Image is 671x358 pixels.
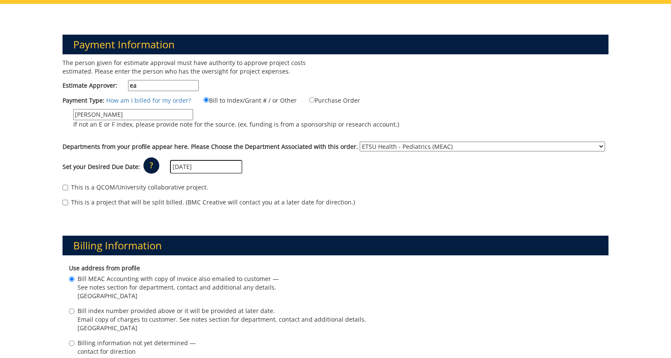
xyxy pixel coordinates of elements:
label: Bill to Index/Grant # / or Other [193,95,297,105]
label: This is a project that will be split billed. (BMC Creative will contact you at a later date for d... [63,198,355,207]
label: Estimate Approver: [63,80,199,91]
a: How am I billed for my order? [106,96,191,104]
label: This is a QCOM/University collaborative project. [63,183,208,192]
p: If not an E or F index, please provide note for the source. (ex. funding is from a sponsorship or... [73,120,399,129]
span: [GEOGRAPHIC_DATA] [78,324,366,332]
label: Purchase Order [298,95,360,105]
input: Estimate Approver: [128,80,199,91]
p: ? [143,157,159,174]
input: This is a project that will be split billed. (BMC Creative will contact you at a later date for d... [63,200,68,205]
span: Email copy of charges to customer. See notes section for department, contact and additional details. [78,315,366,324]
input: This is a QCOM/University collaborative project. [63,185,68,190]
span: contact for direction [78,347,196,356]
input: Bill to Index/Grant # / or Other [203,97,209,103]
span: Bill MEAC Accounting with copy of invoice also emailed to customer — [78,275,279,283]
h3: Billing Information [63,236,609,255]
b: Use address from profile [69,264,140,272]
input: Bill index number provided above or it will be provided at later date. Email copy of charges to c... [69,308,75,314]
label: Payment Type: [63,96,104,105]
span: See notes section for department, contact and additional any details. [78,283,279,292]
input: If not an E or F index, please provide note for the source. (ex. funding is from a sponsorship or... [73,109,193,120]
input: Purchase Order [309,97,315,103]
span: [GEOGRAPHIC_DATA] [78,292,279,300]
span: Billing information not yet determined — [78,339,196,347]
input: MM/DD/YYYY [170,160,242,174]
input: Bill MEAC Accounting with copy of invoice also emailed to customer — See notes section for depart... [69,276,75,282]
h3: Payment Information [63,35,609,54]
p: The person given for estimate approval must have authority to approve project costs estimated. Pl... [63,59,329,76]
label: Set your Desired Due Date: [63,163,140,171]
input: Billing information not yet determined — contact for direction [GEOGRAPHIC_DATA] [69,340,75,346]
span: Bill index number provided above or it will be provided at later date. [78,307,366,315]
label: Departments from your profile appear here. Please Choose the Department Associated with this order. [63,142,358,151]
